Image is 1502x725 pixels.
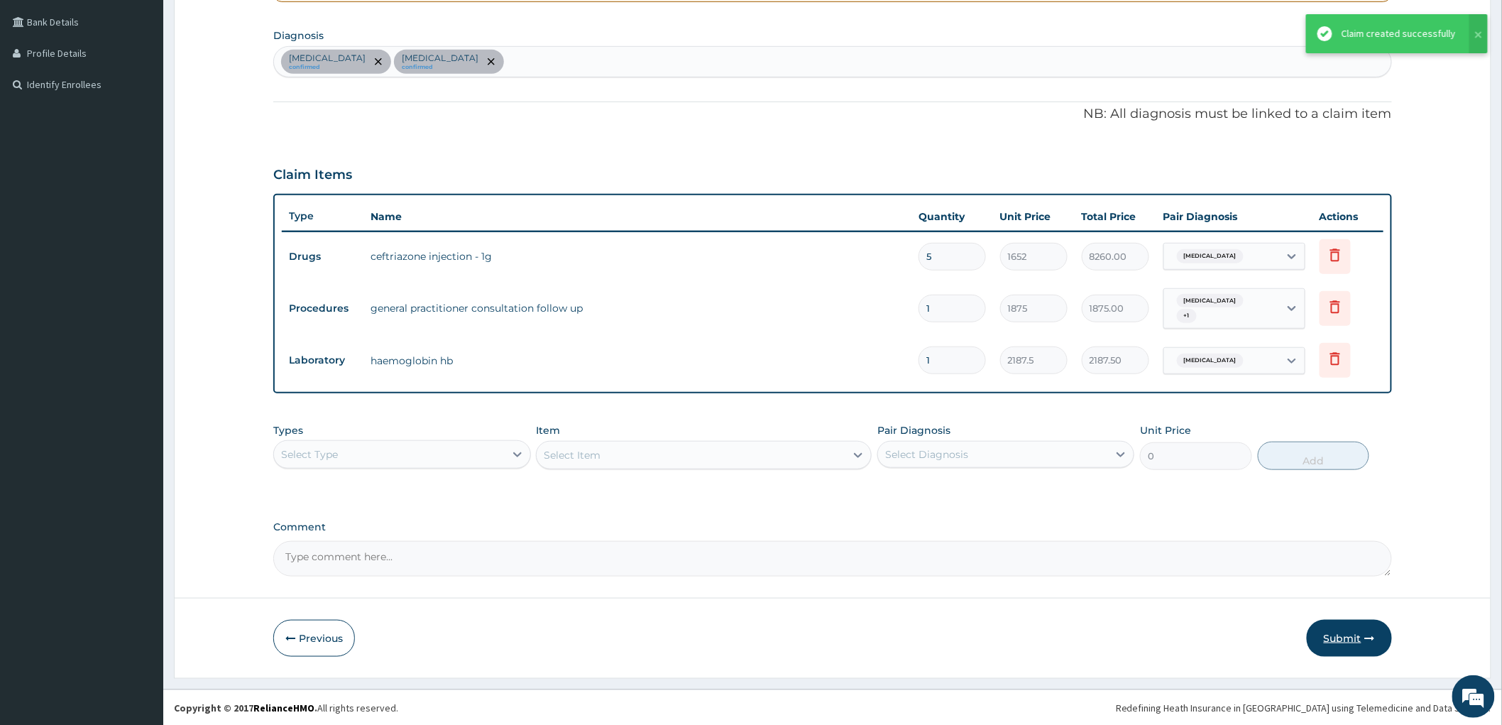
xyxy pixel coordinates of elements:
th: Type [282,203,363,229]
strong: Copyright © 2017 . [174,702,317,714]
td: Laboratory [282,347,363,374]
div: Claim created successfully [1342,26,1456,41]
div: Chat with us now [74,80,239,98]
a: RelianceHMO [253,702,314,714]
label: Item [536,423,560,437]
button: Submit [1307,620,1392,657]
div: Minimize live chat window [233,7,267,41]
button: Add [1258,442,1370,470]
div: Select Diagnosis [885,447,968,462]
img: d_794563401_company_1708531726252_794563401 [26,71,57,107]
span: We're online! [82,179,196,322]
th: Name [363,202,911,231]
h3: Claim Items [273,168,352,183]
span: [MEDICAL_DATA] [1177,249,1244,263]
span: remove selection option [485,55,498,68]
label: Types [273,425,303,437]
label: Unit Price [1140,423,1191,437]
th: Pair Diagnosis [1156,202,1312,231]
div: Select Type [281,447,338,462]
label: Pair Diagnosis [877,423,950,437]
span: [MEDICAL_DATA] [1177,354,1244,368]
td: general practitioner consultation follow up [363,294,911,322]
td: Drugs [282,244,363,270]
th: Unit Price [993,202,1075,231]
small: confirmed [402,64,478,71]
label: Diagnosis [273,28,324,43]
th: Quantity [911,202,993,231]
button: Previous [273,620,355,657]
p: NB: All diagnosis must be linked to a claim item [273,105,1392,124]
small: confirmed [289,64,366,71]
td: ceftriazone injection - 1g [363,242,911,271]
label: Comment [273,521,1392,533]
span: remove selection option [372,55,385,68]
textarea: Type your message and hit 'Enter' [7,388,270,437]
td: haemoglobin hb [363,347,911,375]
span: [MEDICAL_DATA] [1177,294,1244,308]
div: Redefining Heath Insurance in [GEOGRAPHIC_DATA] using Telemedicine and Data Science! [1116,701,1491,715]
th: Actions [1312,202,1383,231]
span: + 1 [1177,309,1197,323]
th: Total Price [1075,202,1156,231]
p: [MEDICAL_DATA] [402,53,478,64]
p: [MEDICAL_DATA] [289,53,366,64]
td: Procedures [282,295,363,322]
